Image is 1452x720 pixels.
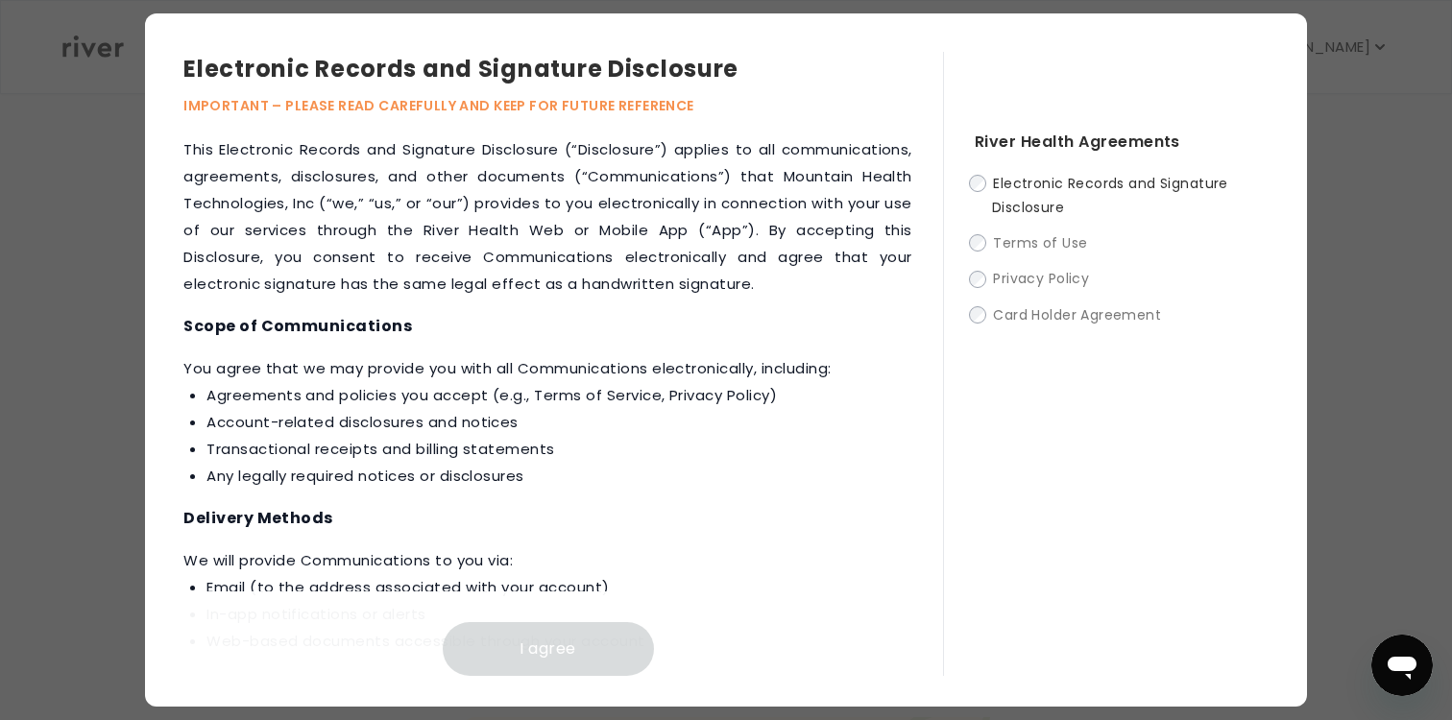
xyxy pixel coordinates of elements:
[1371,635,1433,696] iframe: Button to launch messaging window
[183,52,943,86] h3: Electronic Records and Signature Disclosure
[183,136,912,298] p: This Electronic Records and Signature Disclosure (“Disclosure”) applies to all communications, ag...
[183,313,912,340] h4: Scope of Communications
[206,436,912,463] li: Transactional receipts and billing statements
[992,174,1228,217] span: Electronic Records and Signature Disclosure
[183,505,912,532] h4: Delivery Methods
[206,463,912,490] li: Any legally required notices or disclosures
[183,355,912,490] p: ‍You agree that we may provide you with all Communications electronically, including:
[206,409,912,436] li: Account-related disclosures and notices
[993,270,1089,289] span: Privacy Policy
[206,574,912,601] li: Email (to the address associated with your account)
[993,305,1161,324] span: Card Holder Agreement
[443,622,654,676] button: I agree
[975,129,1269,156] h4: River Health Agreements
[206,382,912,409] li: Agreements and policies you accept (e.g., Terms of Service, Privacy Policy)
[993,233,1087,252] span: Terms of Use
[183,94,943,117] p: IMPORTANT – PLEASE READ CAREFULLY AND KEEP FOR FUTURE REFERENCE
[183,547,912,655] p: ‍We will provide Communications to you via:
